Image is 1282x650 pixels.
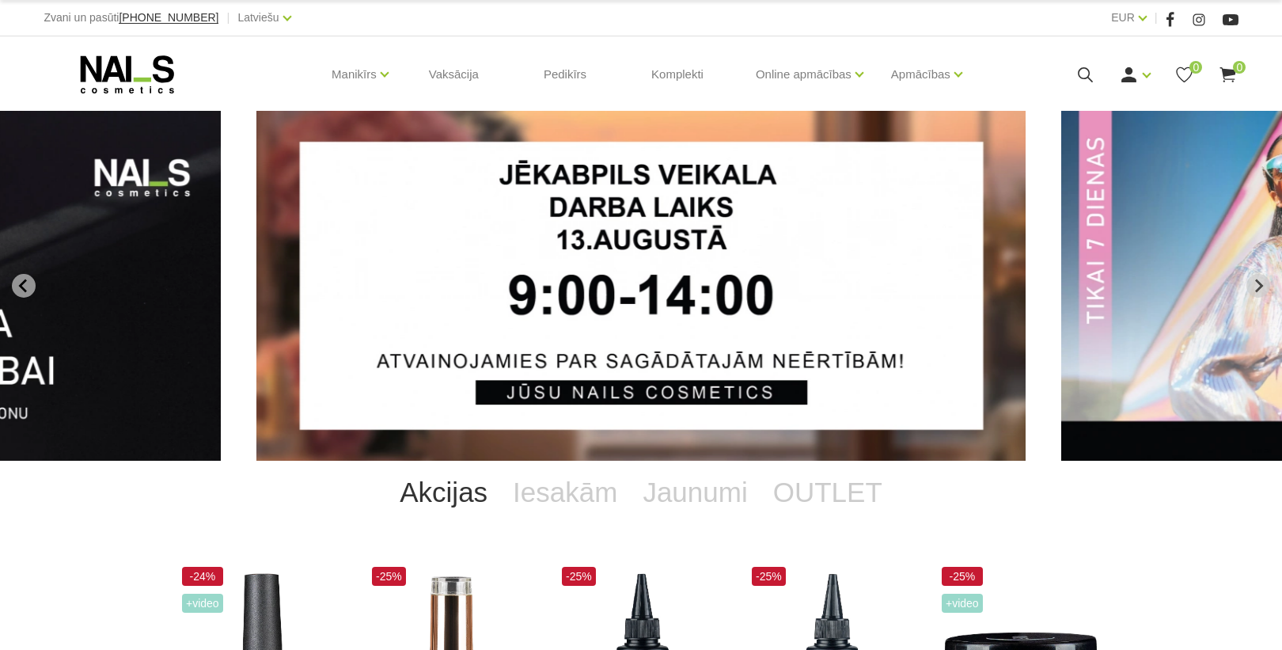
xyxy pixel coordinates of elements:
span: | [226,8,229,28]
button: Next slide [1246,274,1270,298]
a: Akcijas [387,461,500,524]
button: Go to last slide [12,274,36,298]
a: [PHONE_NUMBER] [119,12,218,24]
a: Pedikīrs [531,36,599,112]
a: Iesakām [500,461,630,524]
a: EUR [1111,8,1135,27]
span: 0 [1189,61,1202,74]
span: [PHONE_NUMBER] [119,11,218,24]
a: OUTLET [760,461,895,524]
a: Komplekti [639,36,716,112]
a: Vaksācija [416,36,491,112]
span: -24% [182,567,223,586]
a: Apmācības [891,43,950,106]
span: -25% [372,567,406,586]
li: 1 of 12 [256,111,1026,461]
div: Zvani un pasūti [44,8,219,28]
a: Manikīrs [332,43,377,106]
span: +Video [182,594,223,613]
span: -25% [562,567,596,586]
span: -25% [752,567,786,586]
span: -25% [942,567,983,586]
a: 0 [1174,65,1194,85]
a: 0 [1218,65,1238,85]
span: +Video [942,594,983,613]
span: | [1155,8,1158,28]
span: 0 [1233,61,1246,74]
a: Online apmācības [756,43,852,106]
a: Latviešu [237,8,279,27]
a: Jaunumi [630,461,760,524]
